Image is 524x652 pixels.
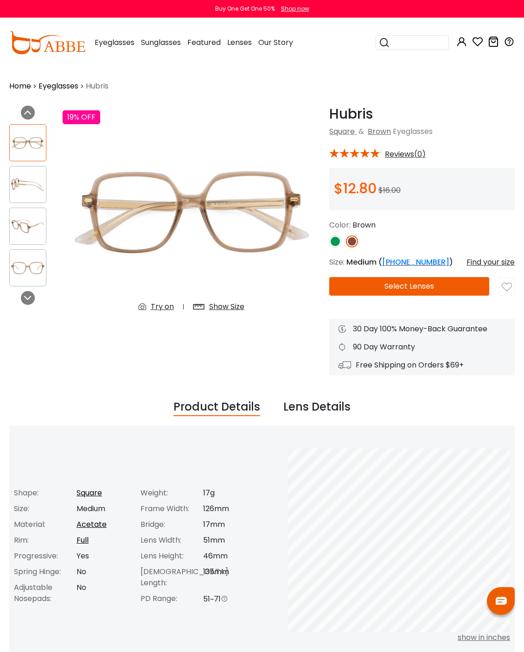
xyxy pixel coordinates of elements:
div: Medium [77,503,131,514]
div: Find your size [466,257,515,268]
span: Sunglasses [141,37,181,48]
span: Eyeglasses [95,37,134,48]
span: $12.80 [334,178,377,198]
a: Square [77,487,102,498]
img: Hubris Brown Acetate Eyeglasses , UniversalBridgeFit Frames from ABBE Glasses [10,217,46,235]
div: Spring Hinge: [14,566,77,577]
a: Acetate [77,519,107,530]
div: 19% OFF [63,110,100,124]
div: 30 Day 100% Money-Back Guarantee [339,323,505,335]
a: Full [77,535,89,545]
div: Shape: [14,487,77,499]
div: [DEMOGRAPHIC_DATA] Length: [141,566,203,589]
div: Free Shipping on Orders $69+ [339,360,505,371]
div: Frame Width: [141,503,203,514]
img: like [502,282,512,292]
img: Hubris Brown Acetate Eyeglasses , UniversalBridgeFit Frames from ABBE Glasses [10,176,46,194]
div: No [77,566,131,577]
div: Try on [151,301,174,312]
div: 135mm [203,566,258,589]
div: 17g [203,487,258,499]
div: Shop now [281,5,309,13]
span: Our Story [258,37,293,48]
span: Medium ( ) [346,257,453,267]
img: Hubris Brown Acetate Eyeglasses , UniversalBridgeFit Frames from ABBE Glasses [63,106,320,320]
div: 51~71 [203,593,258,605]
h1: Hubris [329,106,515,122]
div: Material: [14,519,77,530]
div: Weight: [141,487,203,499]
div: 46mm [203,551,258,562]
span: & [357,126,366,137]
div: Show Size [209,301,244,312]
div: Rim: [14,535,77,546]
div: Product Details [173,399,260,416]
span: Featured [187,37,221,48]
a: Brown [368,126,391,137]
div: Yes [77,551,131,562]
i: PD Range Message [221,595,228,602]
a: Home [9,81,31,92]
div: PD Range: [141,593,203,605]
div: Lens Details [283,399,351,416]
div: Buy One Get One 50% [215,5,275,13]
div: 90 Day Warranty [339,342,505,353]
div: show in inches [288,632,510,643]
span: Lenses [227,37,252,48]
img: abbeglasses.com [9,31,85,54]
div: Lens Height: [141,551,203,562]
div: 17mm [203,519,258,530]
a: Eyeglasses [38,81,78,92]
span: Hubris [86,81,109,92]
a: Square [329,126,355,137]
span: Size: [329,257,345,267]
div: 51mm [203,535,258,546]
div: No [77,582,131,604]
div: Lens Width: [141,535,203,546]
span: Reviews(0) [385,150,426,158]
a: Shop now [276,5,309,13]
span: Color: [329,220,351,230]
a: [PHONE_NUMBER] [382,257,449,267]
div: Adjustable Nosepads: [14,582,77,604]
div: 126mm [203,503,258,514]
div: Progressive: [14,551,77,562]
span: Brown [352,220,376,230]
img: Hubris Brown Acetate Eyeglasses , UniversalBridgeFit Frames from ABBE Glasses [10,259,46,277]
span: Eyeglasses [393,126,433,137]
button: Select Lenses [329,277,489,296]
img: chat [496,597,507,605]
span: $16.00 [378,185,401,196]
img: Hubris Brown Acetate Eyeglasses , UniversalBridgeFit Frames from ABBE Glasses [10,134,46,152]
div: Size: [14,503,77,514]
div: Bridge: [141,519,203,530]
